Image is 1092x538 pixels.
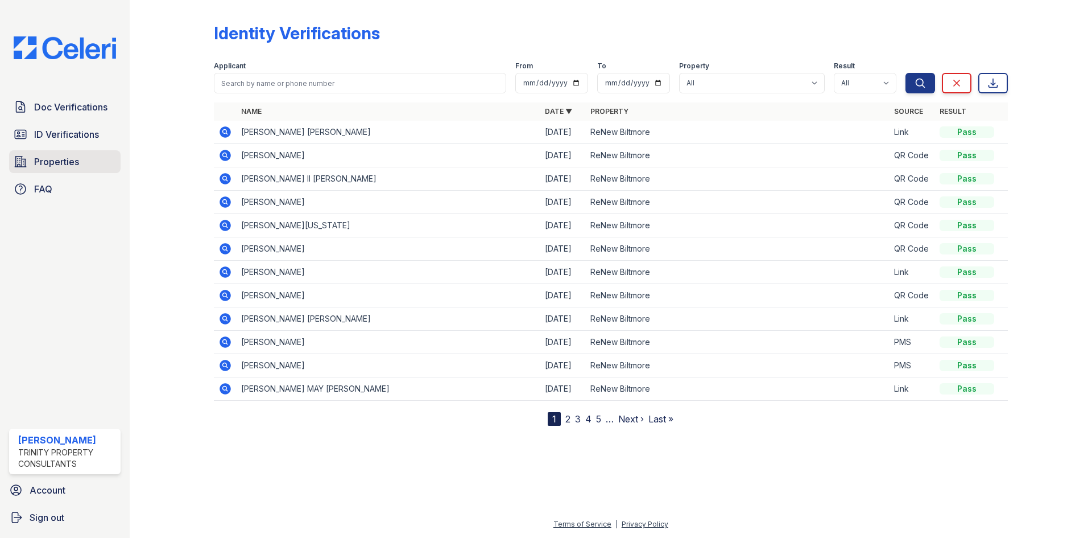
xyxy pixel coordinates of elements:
[214,61,246,71] label: Applicant
[585,413,591,425] a: 4
[565,413,570,425] a: 2
[940,196,994,208] div: Pass
[553,520,611,528] a: Terms of Service
[890,167,935,191] td: QR Code
[890,191,935,214] td: QR Code
[540,121,586,144] td: [DATE]
[890,261,935,284] td: Link
[597,61,606,71] label: To
[34,128,99,141] span: ID Verifications
[890,354,935,377] td: PMS
[940,360,994,371] div: Pass
[540,354,586,377] td: [DATE]
[237,354,540,377] td: [PERSON_NAME]
[540,261,586,284] td: [DATE]
[9,96,121,118] a: Doc Verifications
[586,377,890,401] td: ReNew Biltmore
[586,121,890,144] td: ReNew Biltmore
[237,191,540,214] td: [PERSON_NAME]
[237,167,540,191] td: [PERSON_NAME] II [PERSON_NAME]
[540,331,586,354] td: [DATE]
[30,511,64,524] span: Sign out
[30,483,65,497] span: Account
[615,520,618,528] div: |
[214,73,506,93] input: Search by name or phone number
[237,331,540,354] td: [PERSON_NAME]
[237,284,540,307] td: [PERSON_NAME]
[890,237,935,261] td: QR Code
[34,100,107,114] span: Doc Verifications
[540,191,586,214] td: [DATE]
[5,506,125,529] a: Sign out
[586,307,890,331] td: ReNew Biltmore
[679,61,709,71] label: Property
[890,377,935,401] td: Link
[237,377,540,401] td: [PERSON_NAME] MAY [PERSON_NAME]
[9,123,121,146] a: ID Verifications
[586,354,890,377] td: ReNew Biltmore
[5,479,125,502] a: Account
[540,214,586,237] td: [DATE]
[548,412,561,426] div: 1
[540,144,586,167] td: [DATE]
[890,284,935,307] td: QR Code
[586,237,890,261] td: ReNew Biltmore
[545,107,572,116] a: Date ▼
[586,214,890,237] td: ReNew Biltmore
[34,155,79,169] span: Properties
[618,413,644,425] a: Next ›
[940,290,994,301] div: Pass
[834,61,855,71] label: Result
[940,173,994,184] div: Pass
[586,191,890,214] td: ReNew Biltmore
[237,214,540,237] td: [PERSON_NAME][US_STATE]
[18,433,116,447] div: [PERSON_NAME]
[540,284,586,307] td: [DATE]
[940,150,994,161] div: Pass
[940,126,994,138] div: Pass
[237,144,540,167] td: [PERSON_NAME]
[237,121,540,144] td: [PERSON_NAME] [PERSON_NAME]
[9,178,121,200] a: FAQ
[540,237,586,261] td: [DATE]
[596,413,601,425] a: 5
[18,447,116,470] div: Trinity Property Consultants
[890,121,935,144] td: Link
[622,520,668,528] a: Privacy Policy
[940,243,994,254] div: Pass
[34,182,52,196] span: FAQ
[5,36,125,59] img: CE_Logo_Blue-a8612792a0a2168367f1c8372b55b34899dd931a85d93a1a3d3e32e68fde9ad4.png
[890,214,935,237] td: QR Code
[540,307,586,331] td: [DATE]
[648,413,673,425] a: Last »
[940,313,994,325] div: Pass
[586,331,890,354] td: ReNew Biltmore
[940,266,994,278] div: Pass
[606,412,614,426] span: …
[575,413,581,425] a: 3
[586,144,890,167] td: ReNew Biltmore
[940,107,966,116] a: Result
[214,23,380,43] div: Identity Verifications
[940,383,994,395] div: Pass
[9,150,121,173] a: Properties
[237,237,540,261] td: [PERSON_NAME]
[940,336,994,348] div: Pass
[940,220,994,231] div: Pass
[586,261,890,284] td: ReNew Biltmore
[890,331,935,354] td: PMS
[540,377,586,401] td: [DATE]
[586,167,890,191] td: ReNew Biltmore
[237,261,540,284] td: [PERSON_NAME]
[515,61,533,71] label: From
[890,144,935,167] td: QR Code
[237,307,540,331] td: [PERSON_NAME] [PERSON_NAME]
[590,107,628,116] a: Property
[586,284,890,307] td: ReNew Biltmore
[540,167,586,191] td: [DATE]
[894,107,923,116] a: Source
[890,307,935,331] td: Link
[241,107,262,116] a: Name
